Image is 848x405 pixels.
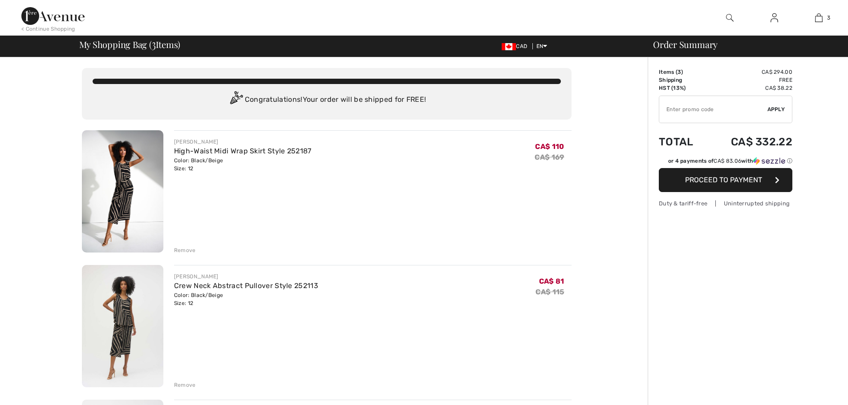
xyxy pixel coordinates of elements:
img: Congratulation2.svg [227,91,245,109]
div: or 4 payments of with [668,157,792,165]
span: CA$ 110 [535,142,564,151]
td: CA$ 294.00 [707,68,792,76]
img: 1ère Avenue [21,7,85,25]
input: Promo code [659,96,767,123]
td: HST (13%) [659,84,707,92]
div: Duty & tariff-free | Uninterrupted shipping [659,199,792,208]
td: Total [659,127,707,157]
div: Color: Black/Beige Size: 12 [174,156,312,172]
span: 3 [152,38,156,49]
div: [PERSON_NAME] [174,273,318,281]
div: Color: Black/Beige Size: 12 [174,291,318,307]
span: Apply [767,105,785,113]
td: Shipping [659,76,707,84]
span: 3 [827,14,830,22]
div: [PERSON_NAME] [174,138,312,146]
button: Proceed to Payment [659,168,792,192]
span: My Shopping Bag ( Items) [79,40,181,49]
div: Remove [174,381,196,389]
img: My Info [771,12,778,23]
td: CA$ 332.22 [707,127,792,157]
a: Crew Neck Abstract Pullover Style 252113 [174,281,318,290]
div: Order Summary [642,40,843,49]
img: Crew Neck Abstract Pullover Style 252113 [82,265,163,387]
span: Proceed to Payment [685,176,762,184]
span: EN [536,43,548,49]
img: My Bag [815,12,823,23]
div: Congratulations! Your order will be shipped for FREE! [93,91,561,109]
a: 3 [797,12,840,23]
span: CA$ 81 [539,277,564,285]
span: CAD [502,43,531,49]
img: High-Waist Midi Wrap Skirt Style 252187 [82,130,163,253]
a: Sign In [763,12,785,24]
s: CA$ 169 [535,153,564,161]
div: or 4 payments ofCA$ 83.06withSezzle Click to learn more about Sezzle [659,157,792,168]
img: Sezzle [753,157,785,165]
s: CA$ 115 [536,288,564,296]
span: 3 [678,69,681,75]
td: Items ( ) [659,68,707,76]
img: Canadian Dollar [502,43,516,50]
td: Free [707,76,792,84]
span: CA$ 83.06 [714,158,741,164]
a: High-Waist Midi Wrap Skirt Style 252187 [174,147,312,155]
div: Remove [174,246,196,254]
td: CA$ 38.22 [707,84,792,92]
img: search the website [726,12,734,23]
div: < Continue Shopping [21,25,75,33]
